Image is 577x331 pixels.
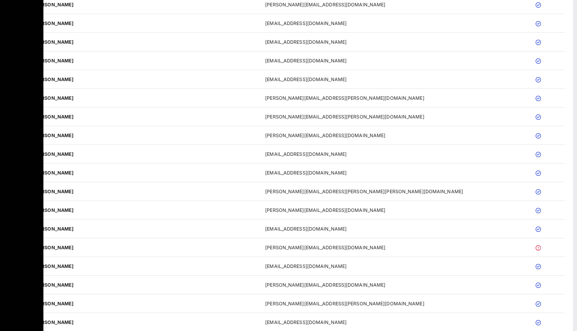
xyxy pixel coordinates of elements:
[28,182,260,201] td: [PERSON_NAME]
[260,257,512,276] td: [EMAIL_ADDRESS][DOMAIN_NAME]
[260,33,512,51] td: [EMAIL_ADDRESS][DOMAIN_NAME]
[260,126,512,145] td: [PERSON_NAME][EMAIL_ADDRESS][DOMAIN_NAME]
[260,201,512,220] td: [PERSON_NAME][EMAIL_ADDRESS][DOMAIN_NAME]
[28,145,260,163] td: [PERSON_NAME]
[28,14,260,33] td: [PERSON_NAME]
[28,163,260,182] td: [PERSON_NAME]
[260,294,512,313] td: [PERSON_NAME][EMAIL_ADDRESS][PERSON_NAME][DOMAIN_NAME]
[28,257,260,276] td: [PERSON_NAME]
[260,163,512,182] td: [EMAIL_ADDRESS][DOMAIN_NAME]
[260,14,512,33] td: [EMAIL_ADDRESS][DOMAIN_NAME]
[28,201,260,220] td: [PERSON_NAME]
[28,294,260,313] td: [PERSON_NAME]
[28,238,260,257] td: [PERSON_NAME]
[28,107,260,126] td: [PERSON_NAME]
[260,220,512,238] td: [EMAIL_ADDRESS][DOMAIN_NAME]
[28,51,260,70] td: [PERSON_NAME]
[260,145,512,163] td: [EMAIL_ADDRESS][DOMAIN_NAME]
[28,33,260,51] td: [PERSON_NAME]
[28,276,260,294] td: [PERSON_NAME]
[260,70,512,89] td: [EMAIL_ADDRESS][DOMAIN_NAME]
[260,238,512,257] td: [PERSON_NAME][EMAIL_ADDRESS][DOMAIN_NAME]
[260,89,512,107] td: [PERSON_NAME][EMAIL_ADDRESS][PERSON_NAME][DOMAIN_NAME]
[260,107,512,126] td: [PERSON_NAME][EMAIL_ADDRESS][PERSON_NAME][DOMAIN_NAME]
[28,89,260,107] td: [PERSON_NAME]
[260,51,512,70] td: [EMAIL_ADDRESS][DOMAIN_NAME]
[260,182,512,201] td: [PERSON_NAME][EMAIL_ADDRESS][PERSON_NAME][PERSON_NAME][DOMAIN_NAME]
[260,276,512,294] td: [PERSON_NAME][EMAIL_ADDRESS][DOMAIN_NAME]
[28,126,260,145] td: [PERSON_NAME]
[28,70,260,89] td: [PERSON_NAME]
[28,220,260,238] td: [PERSON_NAME]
